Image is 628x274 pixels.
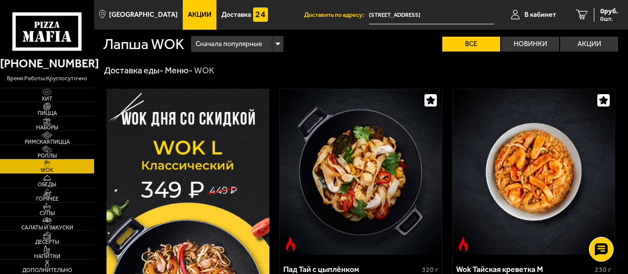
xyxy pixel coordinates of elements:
[280,89,442,255] a: Острое блюдоПад Тай с цыплёнком
[283,237,298,252] img: Острое блюдо
[253,7,268,22] img: 15daf4d41897b9f0e9f617042186c801.svg
[595,266,611,274] span: 230 г
[221,11,251,18] span: Доставка
[196,35,262,54] span: Сначала популярные
[456,237,471,252] img: Острое блюдо
[188,11,211,18] span: Акции
[283,265,419,274] div: Пад Тай с цыплёнком
[453,89,615,255] a: Острое блюдоWok Тайская креветка M
[422,266,438,274] span: 320 г
[165,65,193,76] a: Меню-
[104,65,163,76] a: Доставка еды-
[456,265,592,274] div: Wok Тайская креветка M
[280,89,442,255] img: Пад Тай с цыплёнком
[194,65,214,76] div: WOK
[369,6,495,24] input: Ваш адрес доставки
[600,8,618,15] span: 0 руб.
[109,11,178,18] span: [GEOGRAPHIC_DATA]
[560,37,618,52] label: Акции
[304,12,369,18] span: Доставить по адресу:
[524,11,556,18] span: В кабинет
[501,37,559,52] label: Новинки
[600,16,618,22] span: 0 шт.
[453,89,615,255] img: Wok Тайская креветка M
[103,37,184,52] h1: Лапша WOK
[442,37,500,52] label: Все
